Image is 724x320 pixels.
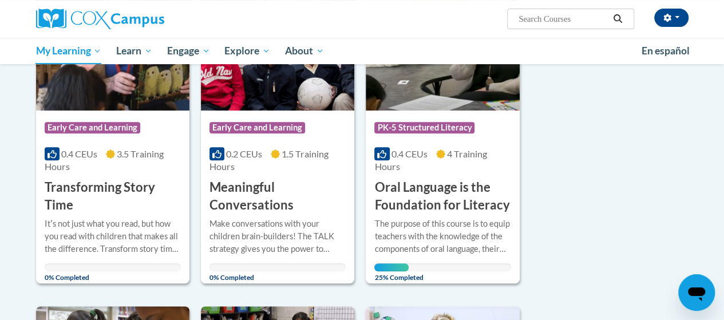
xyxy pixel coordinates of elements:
[45,148,164,172] span: 3.5 Training Hours
[35,44,101,58] span: My Learning
[374,179,511,214] h3: Oral Language is the Foundation for Literacy
[45,179,181,214] h3: Transforming Story Time
[391,148,428,159] span: 0.4 CEUs
[217,38,278,64] a: Explore
[36,9,164,29] img: Cox Campus
[36,9,242,29] a: Cox Campus
[374,218,511,255] div: The purpose of this course is to equip teachers with the knowledge of the components of oral lang...
[116,44,152,58] span: Learn
[45,122,140,133] span: Early Care and Learning
[374,263,409,271] div: Your progress
[209,179,346,214] h3: Meaningful Conversations
[224,44,270,58] span: Explore
[642,45,690,57] span: En español
[654,9,689,27] button: Account Settings
[61,148,97,159] span: 0.4 CEUs
[634,39,697,63] a: En español
[374,148,486,172] span: 4 Training Hours
[374,263,409,282] span: 25% Completed
[29,38,109,64] a: My Learning
[27,38,697,64] div: Main menu
[678,274,715,311] iframe: Button to launch messaging window
[167,44,210,58] span: Engage
[285,44,324,58] span: About
[278,38,331,64] a: About
[226,148,262,159] span: 0.2 CEUs
[374,122,474,133] span: PK-5 Structured Literacy
[209,122,305,133] span: Early Care and Learning
[160,38,217,64] a: Engage
[209,148,329,172] span: 1.5 Training Hours
[45,218,181,255] div: Itʹs not just what you read, but how you read with children that makes all the difference. Transf...
[609,12,626,26] button: Search
[109,38,160,64] a: Learn
[209,218,346,255] div: Make conversations with your children brain-builders! The TALK strategy gives you the power to en...
[517,12,609,26] input: Search Courses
